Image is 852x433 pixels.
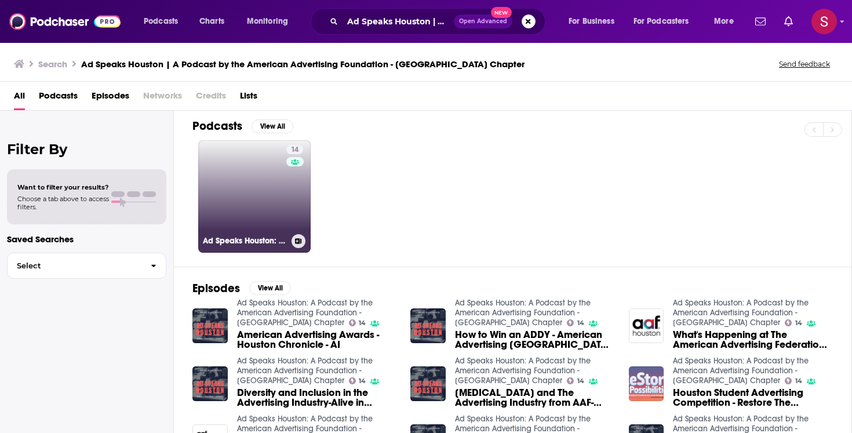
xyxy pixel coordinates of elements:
[343,12,454,31] input: Search podcasts, credits, & more...
[192,12,231,31] a: Charts
[237,388,397,407] a: Diversity and Inclusion in the Advertising Industry-Alive in Houston
[785,377,802,384] a: 14
[577,321,584,326] span: 14
[92,86,129,110] a: Episodes
[455,330,615,350] a: How to Win an ADDY - American Advertising Federation, Houston
[239,12,303,31] button: open menu
[673,298,809,328] a: Ad Speaks Houston: A Podcast by the American Advertising Foundation - Houston Chapter
[39,86,78,110] a: Podcasts
[198,140,311,253] a: 14Ad Speaks Houston: A Podcast by the American Advertising Foundation - [GEOGRAPHIC_DATA] Chapter
[286,145,303,154] a: 14
[8,262,141,270] span: Select
[795,379,802,384] span: 14
[567,319,584,326] a: 14
[9,10,121,32] img: Podchaser - Follow, Share and Rate Podcasts
[577,379,584,384] span: 14
[322,8,556,35] div: Search podcasts, credits, & more...
[136,12,193,31] button: open menu
[192,119,293,133] a: PodcastsView All
[410,366,446,402] img: COVID-19 and The Advertising Industry from AAF-Houston
[192,119,242,133] h2: Podcasts
[81,59,525,70] h3: Ad Speaks Houston | A Podcast by the American Advertising Foundation - [GEOGRAPHIC_DATA] Chapter
[359,321,366,326] span: 14
[291,144,298,156] span: 14
[349,377,366,384] a: 14
[673,330,833,350] a: What's Happening at The American Advertising Federation, Houston
[455,330,615,350] span: How to Win an ADDY - American Advertising [GEOGRAPHIC_DATA], [GEOGRAPHIC_DATA]
[249,281,291,295] button: View All
[455,388,615,407] span: [MEDICAL_DATA] and The Advertising Industry from AAF-[GEOGRAPHIC_DATA]
[192,281,291,296] a: EpisodesView All
[237,330,397,350] a: American Advertising Awards - Houston Chronicle - AI
[785,319,802,326] a: 14
[569,13,614,30] span: For Business
[629,308,664,344] img: What's Happening at The American Advertising Federation, Houston
[192,366,228,402] img: Diversity and Inclusion in the Advertising Industry-Alive in Houston
[192,281,240,296] h2: Episodes
[196,86,226,110] span: Credits
[7,253,166,279] button: Select
[780,12,798,31] a: Show notifications dropdown
[237,388,397,407] span: Diversity and Inclusion in the Advertising Industry-Alive in [GEOGRAPHIC_DATA]
[455,356,591,385] a: Ad Speaks Houston: A Podcast by the American Advertising Foundation - Houston Chapter
[38,59,67,70] h3: Search
[247,13,288,30] span: Monitoring
[673,330,833,350] span: What's Happening at The American Advertising Federation, [GEOGRAPHIC_DATA]
[17,183,109,191] span: Want to filter your results?
[359,379,366,384] span: 14
[811,9,837,34] button: Show profile menu
[240,86,257,110] a: Lists
[795,321,802,326] span: 14
[459,19,507,24] span: Open Advanced
[811,9,837,34] span: Logged in as stephanie85546
[17,195,109,211] span: Choose a tab above to access filters.
[203,236,287,246] h3: Ad Speaks Houston: A Podcast by the American Advertising Foundation - [GEOGRAPHIC_DATA] Chapter
[410,308,446,344] img: How to Win an ADDY - American Advertising Federation, Houston
[192,308,228,344] img: American Advertising Awards - Houston Chronicle - AI
[237,298,373,328] a: Ad Speaks Houston: A Podcast by the American Advertising Foundation - Houston Chapter
[714,13,734,30] span: More
[349,319,366,326] a: 14
[567,377,584,384] a: 14
[199,13,224,30] span: Charts
[491,7,512,18] span: New
[455,298,591,328] a: Ad Speaks Houston: A Podcast by the American Advertising Foundation - Houston Chapter
[7,234,166,245] p: Saved Searches
[626,12,706,31] button: open menu
[14,86,25,110] a: All
[7,141,166,158] h2: Filter By
[560,12,629,31] button: open menu
[455,388,615,407] a: COVID-19 and The Advertising Industry from AAF-Houston
[633,13,689,30] span: For Podcasters
[252,119,293,133] button: View All
[629,366,664,402] img: Houston Student Advertising Competition - Restore The Possibilities
[751,12,770,31] a: Show notifications dropdown
[144,13,178,30] span: Podcasts
[811,9,837,34] img: User Profile
[673,356,809,385] a: Ad Speaks Houston: A Podcast by the American Advertising Foundation - Houston Chapter
[673,388,833,407] a: Houston Student Advertising Competition - Restore The Possibilities
[143,86,182,110] span: Networks
[237,356,373,385] a: Ad Speaks Houston: A Podcast by the American Advertising Foundation - Houston Chapter
[706,12,748,31] button: open menu
[454,14,512,28] button: Open AdvancedNew
[775,59,833,69] button: Send feedback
